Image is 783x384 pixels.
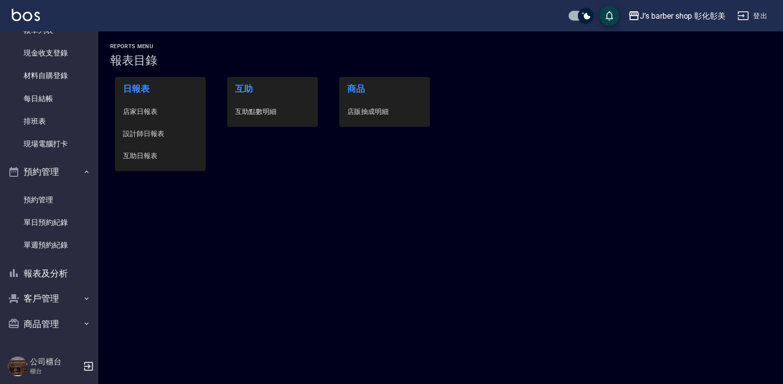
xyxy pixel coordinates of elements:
[4,64,94,87] a: 材料自購登錄
[115,77,206,101] li: 日報表
[640,10,725,22] div: J’s barber shop 彰化彰美
[624,6,729,26] button: J’s barber shop 彰化彰美
[339,77,430,101] li: 商品
[600,6,619,26] button: save
[4,87,94,110] a: 每日結帳
[12,9,40,21] img: Logo
[4,110,94,133] a: 排班表
[8,357,28,376] img: Person
[4,42,94,64] a: 現金收支登錄
[4,261,94,286] button: 報表及分析
[227,101,318,123] a: 互助點數明細
[235,107,310,117] span: 互助點數明細
[4,234,94,256] a: 單週預約紀錄
[115,145,206,167] a: 互助日報表
[227,77,318,101] li: 互助
[4,133,94,155] a: 現場電腦打卡
[339,101,430,123] a: 店販抽成明細
[4,189,94,211] a: 預約管理
[123,129,198,139] span: 設計師日報表
[4,211,94,234] a: 單日預約紀錄
[347,107,422,117] span: 店販抽成明細
[110,43,771,50] h2: Reports Menu
[4,311,94,337] button: 商品管理
[123,107,198,117] span: 店家日報表
[30,367,80,376] p: 櫃台
[115,123,206,145] a: 設計師日報表
[733,7,771,25] button: 登出
[4,159,94,185] button: 預約管理
[110,54,771,67] h3: 報表目錄
[4,286,94,311] button: 客戶管理
[123,151,198,161] span: 互助日報表
[115,101,206,123] a: 店家日報表
[30,357,80,367] h5: 公司櫃台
